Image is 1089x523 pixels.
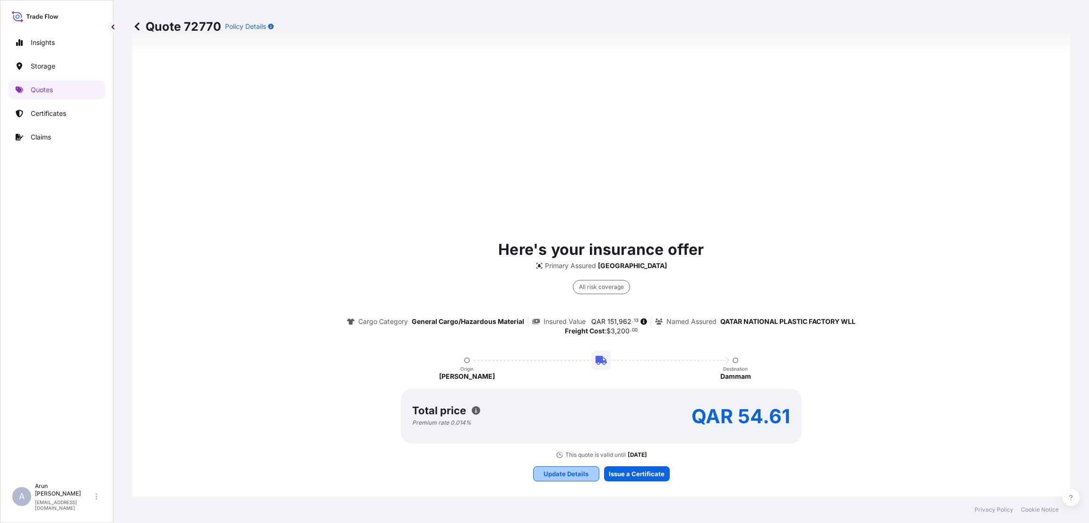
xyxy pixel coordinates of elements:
[723,366,748,372] p: Destination
[565,326,638,336] p: :
[460,366,474,372] p: Origin
[19,492,25,501] span: A
[31,61,55,71] p: Storage
[132,19,221,34] p: Quote 72770
[544,317,586,326] p: Insured Value
[533,466,599,481] button: Update Details
[611,328,615,334] span: 3
[412,419,471,427] p: Premium rate 0.014 %
[975,506,1013,514] a: Privacy Policy
[720,372,751,381] p: Dammam
[1021,506,1059,514] a: Cookie Notice
[691,409,790,424] p: QAR 54.61
[31,132,51,142] p: Claims
[565,451,626,459] p: This quote is valid until
[617,318,619,325] span: ,
[8,33,105,52] a: Insights
[412,317,524,326] p: General Cargo/Hazardous Material
[35,499,94,511] p: [EMAIL_ADDRESS][DOMAIN_NAME]
[31,85,53,95] p: Quotes
[225,22,266,31] p: Policy Details
[619,318,631,325] span: 962
[439,372,495,381] p: [PERSON_NAME]
[412,406,466,415] p: Total price
[35,482,94,497] p: Arun [PERSON_NAME]
[8,57,105,76] a: Storage
[8,128,105,147] a: Claims
[591,318,605,325] span: QAR
[632,319,633,323] span: .
[358,317,408,326] p: Cargo Category
[666,317,717,326] p: Named Assured
[8,104,105,123] a: Certificates
[628,451,647,459] p: [DATE]
[498,238,704,261] p: Here's your insurance offer
[604,466,670,481] button: Issue a Certificate
[573,280,630,294] div: All risk coverage
[617,328,630,334] span: 200
[615,328,617,334] span: ,
[8,80,105,99] a: Quotes
[720,317,856,326] p: QATAR NATIONAL PLASTIC FACTORY WLL
[31,38,55,47] p: Insights
[632,329,638,332] span: 00
[598,261,667,270] p: [GEOGRAPHIC_DATA]
[544,469,588,479] p: Update Details
[31,109,66,118] p: Certificates
[565,327,605,335] b: Freight Cost
[545,261,596,270] p: Primary Assured
[609,469,665,479] p: Issue a Certificate
[606,328,611,334] span: $
[630,329,631,332] span: .
[607,318,617,325] span: 151
[634,319,639,323] span: 13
